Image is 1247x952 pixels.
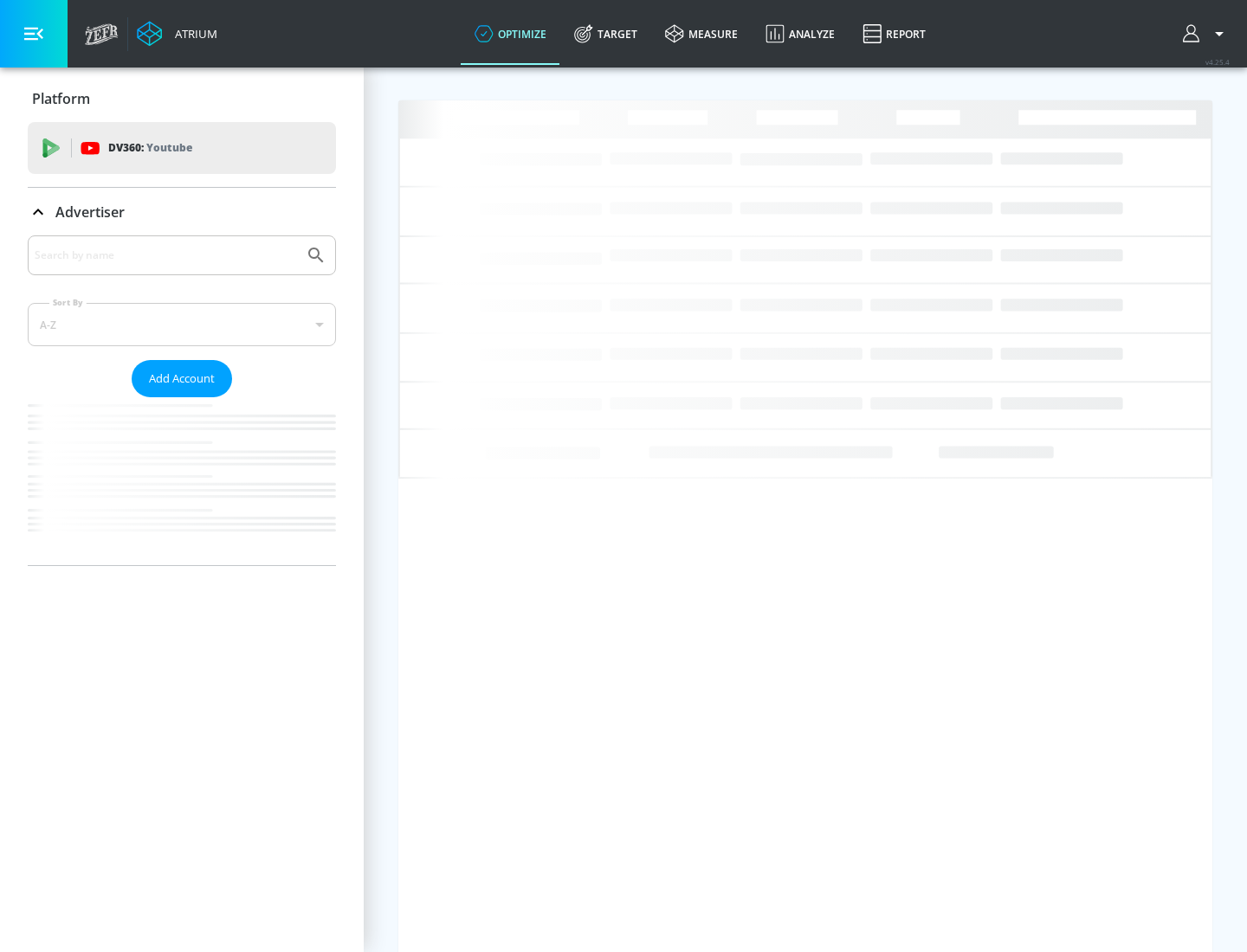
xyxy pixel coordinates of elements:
nav: list of Advertiser [28,397,336,565]
a: Analyze [752,3,849,65]
div: Advertiser [28,188,336,236]
p: DV360: [108,138,192,158]
span: Add Account [149,369,215,389]
span: v 4.25.4 [1205,57,1230,67]
p: Platform [32,89,90,108]
p: Youtube [146,138,192,157]
div: Advertiser [28,235,336,565]
a: Atrium [137,21,217,47]
div: DV360: Youtube [28,122,336,174]
a: measure [651,3,752,65]
button: Add Account [132,360,232,397]
p: Advertiser [55,203,125,222]
div: Platform [28,74,336,123]
label: Sort By [49,297,87,308]
a: Report [849,3,940,65]
div: A-Z [28,303,336,346]
input: Search by name [35,244,297,267]
div: Atrium [168,26,217,42]
a: optimize [461,3,560,65]
a: Target [560,3,651,65]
